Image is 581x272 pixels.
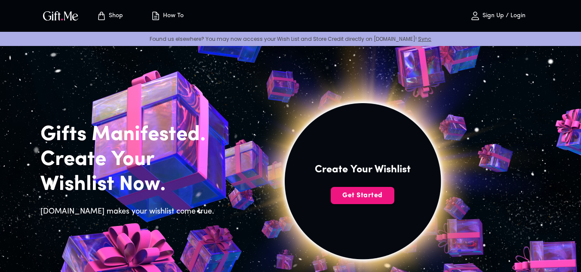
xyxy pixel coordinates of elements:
[7,35,574,43] p: Found us elsewhere? You may now access your Wish List and Store Credit directly on [DOMAIN_NAME]!
[40,147,219,172] h2: Create Your
[455,2,541,30] button: Sign Up / Login
[315,163,411,177] h4: Create Your Wishlist
[41,9,80,22] img: GiftMe Logo
[40,172,219,197] h2: Wishlist Now.
[331,187,394,204] button: Get Started
[144,2,191,30] button: How To
[418,35,431,43] a: Sync
[151,11,161,21] img: how-to.svg
[107,12,123,20] p: Shop
[86,2,133,30] button: Store page
[40,122,219,147] h2: Gifts Manifested.
[161,12,184,20] p: How To
[40,11,81,21] button: GiftMe Logo
[331,191,394,200] span: Get Started
[480,12,526,20] p: Sign Up / Login
[40,206,219,218] h6: [DOMAIN_NAME] makes your wishlist come true.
